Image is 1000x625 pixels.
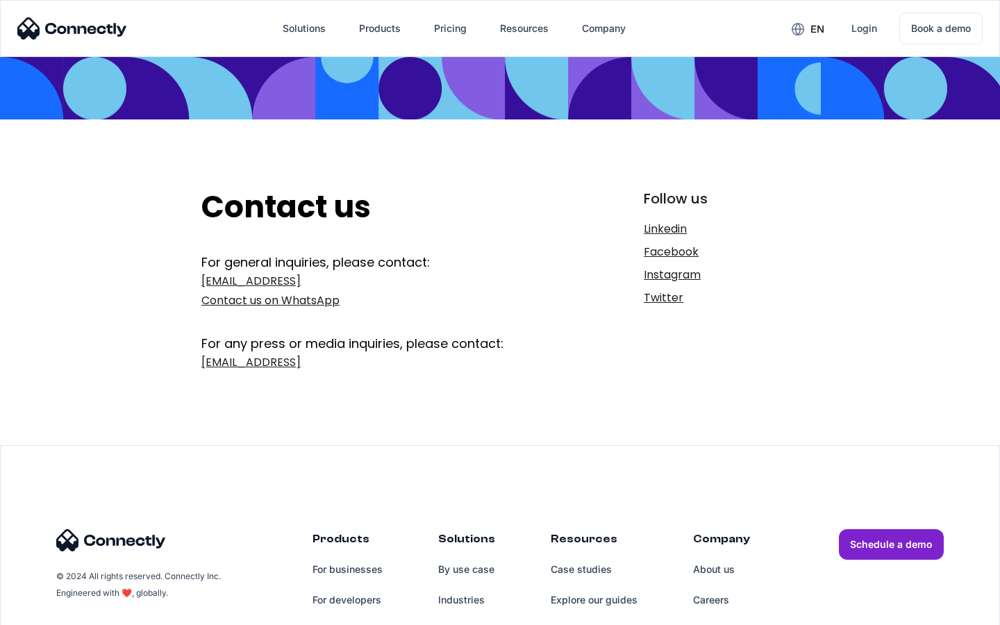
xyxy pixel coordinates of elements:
form: Get In Touch Form [201,253,553,376]
div: en [810,19,824,39]
a: Pricing [423,12,478,45]
div: Solutions [283,19,326,38]
aside: Language selected: English [14,601,83,620]
div: © 2024 All rights reserved. Connectly Inc. Engineered with ❤️, globally. [56,568,223,601]
div: Resources [489,12,560,45]
div: Company [571,12,637,45]
div: Login [851,19,877,38]
ul: Language list [28,601,83,620]
div: Company [693,529,750,554]
div: Solutions [272,12,337,45]
div: Pricing [434,19,467,38]
div: Resources [551,529,637,554]
div: Company [582,19,626,38]
a: Industries [438,585,495,615]
a: Twitter [644,288,799,308]
a: [EMAIL_ADDRESS]Contact us on WhatsApp [201,272,553,310]
img: Connectly Logo [56,529,166,551]
a: By use case [438,554,495,585]
div: Products [348,12,412,45]
a: Instagram [644,265,799,285]
a: Explore our guides [551,585,637,615]
a: [EMAIL_ADDRESS] [201,353,553,372]
a: For businesses [312,554,383,585]
div: For any press or media inquiries, please contact: [201,314,553,353]
div: Products [312,529,383,554]
div: Solutions [438,529,495,554]
a: Facebook [644,242,799,262]
a: Linkedin [644,219,799,239]
a: Book a demo [899,12,983,44]
a: Login [840,12,888,45]
div: en [781,18,835,39]
div: Products [359,19,401,38]
a: Schedule a demo [839,529,944,560]
h2: Contact us [201,189,553,226]
div: Resources [500,19,549,38]
img: Connectly Logo [17,17,127,40]
a: Case studies [551,554,637,585]
a: Careers [693,585,750,615]
a: About us [693,554,750,585]
div: Follow us [644,189,799,208]
a: For developers [312,585,383,615]
div: For general inquiries, please contact: [201,253,553,272]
